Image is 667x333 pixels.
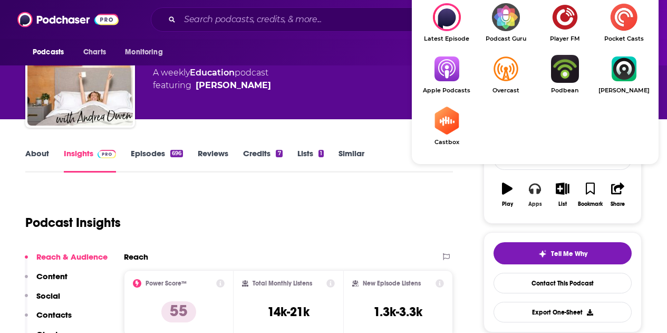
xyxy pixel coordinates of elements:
a: Credits7 [243,148,282,173]
p: Contacts [36,310,72,320]
button: Social [25,291,60,310]
a: PodbeanPodbean [535,55,594,94]
p: 55 [161,301,196,322]
div: List [558,201,567,207]
h3: 1.3k-3.3k [373,304,422,320]
span: featuring [153,79,271,92]
button: Apps [521,176,548,214]
div: 696 [170,150,183,157]
h2: Reach [124,252,148,262]
a: Pocket CastsPocket Casts [594,3,653,42]
button: Reach & Audience [25,252,108,271]
div: Search podcasts, credits, & more... [151,7,547,32]
a: Episodes696 [131,148,183,173]
span: [PERSON_NAME] [594,87,653,94]
span: Apple Podcasts [417,87,476,94]
span: Podcast Guru [476,35,535,42]
span: Tell Me Why [551,250,587,258]
div: Make Some Noise with Andrea Owen on Latest Episode [417,3,476,42]
p: Social [36,291,60,301]
a: Podcast GuruPodcast Guru [476,3,535,42]
a: Charts [76,42,112,62]
div: Play [502,201,513,207]
div: Bookmark [578,201,603,207]
span: Overcast [476,87,535,94]
h3: 14k-21k [267,304,310,320]
div: Apps [528,201,542,207]
h2: Power Score™ [146,280,187,287]
button: Contacts [25,310,72,329]
div: A weekly podcast [153,66,271,92]
button: Export One-Sheet [494,302,632,322]
h2: Total Monthly Listens [253,280,312,287]
a: About [25,148,49,173]
span: Castbox [417,139,476,146]
h2: New Episode Listens [363,280,421,287]
a: OvercastOvercast [476,55,535,94]
div: 7 [276,150,282,157]
p: Reach & Audience [36,252,108,262]
img: tell me why sparkle [538,250,547,258]
span: Charts [83,45,106,60]
a: Contact This Podcast [494,273,632,293]
a: Andrea Owen [196,79,271,92]
button: open menu [25,42,78,62]
span: Latest Episode [417,35,476,42]
button: tell me why sparkleTell Me Why [494,242,632,264]
a: InsightsPodchaser Pro [64,148,116,173]
input: Search podcasts, credits, & more... [180,11,452,28]
a: Castro[PERSON_NAME] [594,55,653,94]
a: Lists1 [297,148,324,173]
a: CastboxCastbox [417,107,476,146]
div: Share [611,201,625,207]
button: List [549,176,576,214]
a: Education [190,68,235,78]
a: Player FMPlayer FM [535,3,594,42]
button: Share [604,176,632,214]
div: 1 [318,150,324,157]
a: Reviews [198,148,228,173]
span: Pocket Casts [594,35,653,42]
button: Play [494,176,521,214]
h1: Podcast Insights [25,215,121,231]
img: Make Some Noise with Andrea Owen [27,20,133,126]
button: Content [25,271,67,291]
a: Similar [339,148,364,173]
p: Content [36,271,67,281]
a: Apple PodcastsApple Podcasts [417,55,476,94]
button: Bookmark [576,176,604,214]
img: Podchaser - Follow, Share and Rate Podcasts [17,9,119,30]
button: open menu [118,42,176,62]
span: Monitoring [125,45,162,60]
span: Podbean [535,87,594,94]
span: Player FM [535,35,594,42]
span: Podcasts [33,45,64,60]
img: Podchaser Pro [98,150,116,158]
